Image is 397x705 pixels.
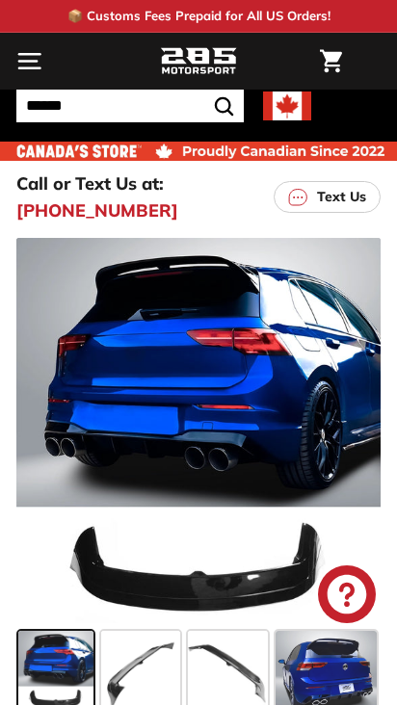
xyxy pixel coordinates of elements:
[310,34,352,89] a: Cart
[160,45,237,78] img: Logo_285_Motorsport_areodynamics_components
[16,170,164,196] p: Call or Text Us at:
[16,90,244,122] input: Search
[16,197,178,223] a: [PHONE_NUMBER]
[317,187,366,207] p: Text Us
[312,565,382,628] inbox-online-store-chat: Shopify online store chat
[274,181,381,213] a: Text Us
[67,7,331,26] p: 📦 Customs Fees Prepaid for All US Orders!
